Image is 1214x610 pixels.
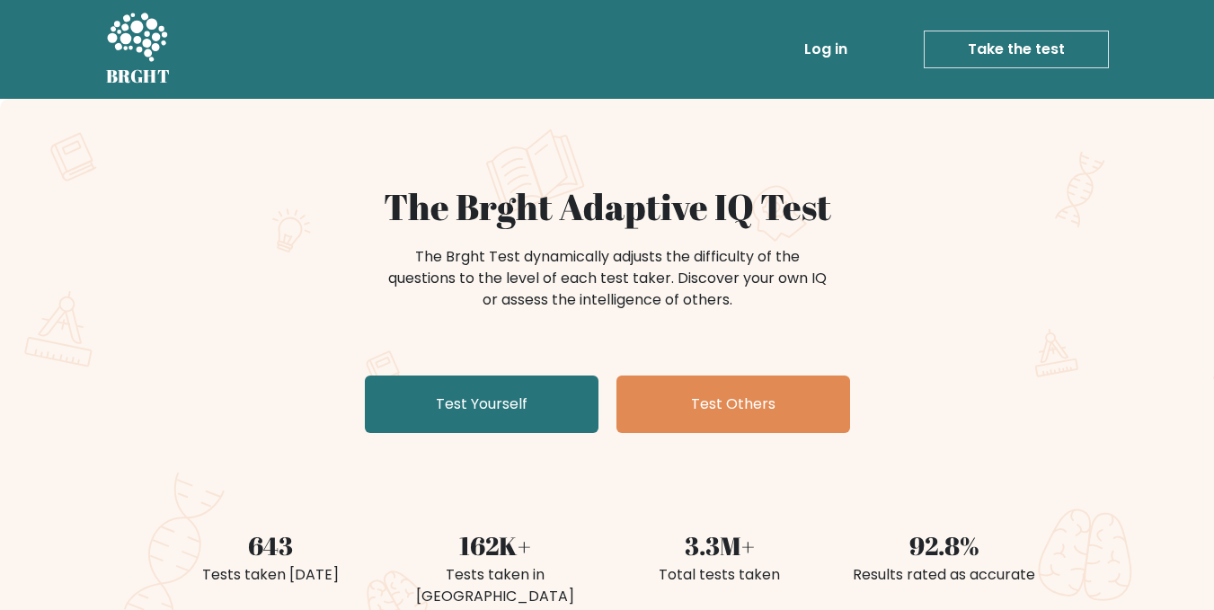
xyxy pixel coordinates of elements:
div: 3.3M+ [618,526,821,564]
div: Tests taken in [GEOGRAPHIC_DATA] [394,564,597,607]
div: 643 [169,526,372,564]
a: Take the test [924,31,1109,68]
div: Total tests taken [618,564,821,586]
a: Test Yourself [365,376,598,433]
div: 92.8% [843,526,1046,564]
div: 162K+ [394,526,597,564]
h5: BRGHT [106,66,171,87]
a: BRGHT [106,7,171,92]
div: The Brght Test dynamically adjusts the difficulty of the questions to the level of each test take... [383,246,832,311]
div: Results rated as accurate [843,564,1046,586]
a: Test Others [616,376,850,433]
div: Tests taken [DATE] [169,564,372,586]
h1: The Brght Adaptive IQ Test [169,185,1046,228]
a: Log in [797,31,855,67]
